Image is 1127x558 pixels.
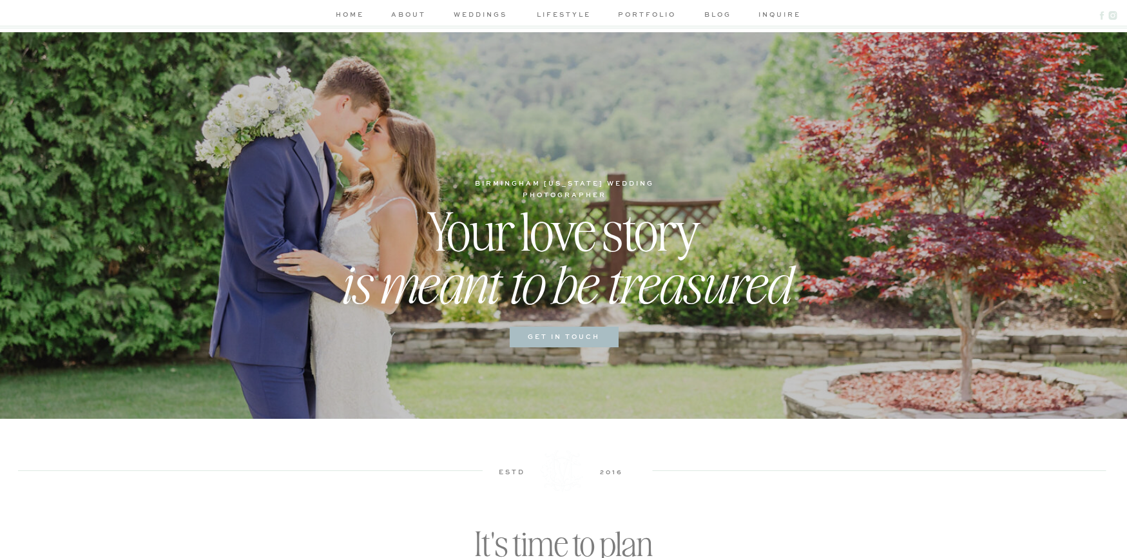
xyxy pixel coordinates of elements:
[366,526,762,551] h2: It's time to plan the best party of your life
[617,9,678,23] a: portfolio
[323,198,805,242] h2: Your love story
[333,9,367,23] a: home
[700,9,737,23] a: blog
[483,467,541,476] h3: estd
[534,9,595,23] a: lifestyle
[450,9,511,23] a: weddings
[517,331,612,343] a: get in touch
[284,251,844,318] h2: is meant to be treasured
[583,467,641,476] h3: 2016
[389,9,428,23] a: about
[758,9,795,23] a: inquire
[435,178,694,190] h1: birmingham [US_STATE] wedding photographer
